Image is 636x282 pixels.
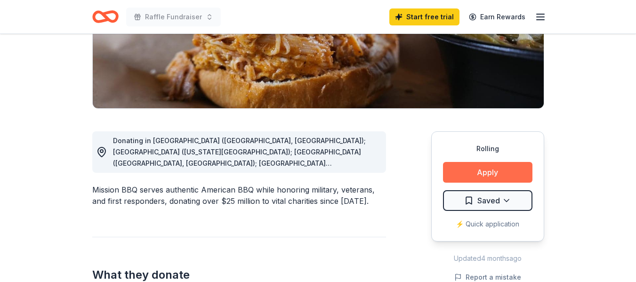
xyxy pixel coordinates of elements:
[443,190,532,211] button: Saved
[92,184,386,207] div: Mission BBQ serves authentic American BBQ while honoring military, veterans, and first responders...
[92,6,119,28] a: Home
[145,11,202,23] span: Raffle Fundraiser
[443,143,532,154] div: Rolling
[431,253,544,264] div: Updated 4 months ago
[126,8,221,26] button: Raffle Fundraiser
[463,8,531,25] a: Earn Rewards
[477,194,500,207] span: Saved
[389,8,459,25] a: Start free trial
[443,162,532,183] button: Apply
[443,218,532,230] div: ⚡️ Quick application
